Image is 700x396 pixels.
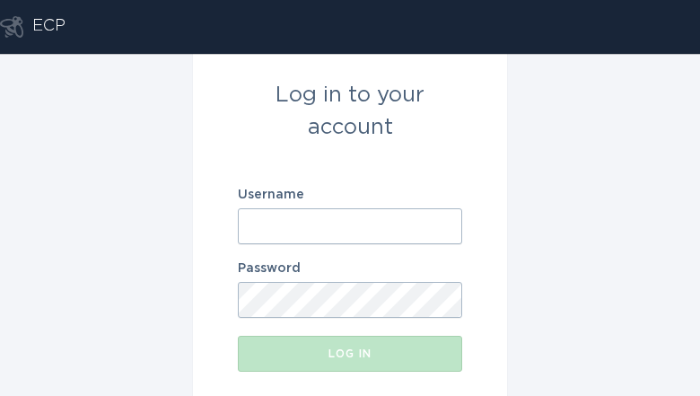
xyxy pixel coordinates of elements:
button: Log in [238,336,462,372]
label: Password [238,262,462,275]
div: Log in to your account [238,79,462,144]
div: Log in [247,348,453,359]
div: ECP [32,16,66,38]
label: Username [238,189,462,201]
